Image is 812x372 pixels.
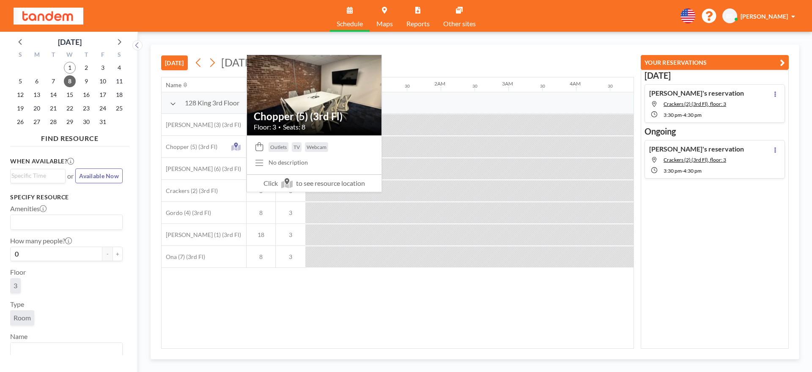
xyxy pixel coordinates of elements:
span: Sunday, October 19, 2025 [14,102,26,114]
span: Thursday, October 30, 2025 [80,116,92,128]
span: Tuesday, October 28, 2025 [47,116,59,128]
span: or [67,172,74,180]
span: Crackers (2) (3rd Fl) [162,187,218,195]
div: 30 [608,83,613,89]
h2: Chopper (5) (3rd Fl) [254,110,375,123]
span: Monday, October 27, 2025 [31,116,43,128]
span: - [682,168,683,174]
input: Search for option [11,217,118,228]
div: T [45,50,62,61]
span: Room [14,314,31,322]
div: F [94,50,111,61]
span: Floor: 3 [254,123,276,131]
span: Monday, October 13, 2025 [31,89,43,101]
span: Friday, October 10, 2025 [97,75,109,87]
span: Monday, October 20, 2025 [31,102,43,114]
span: Crackers (2) (3rd Fl), floor: 3 [664,157,726,163]
div: 30 [472,83,477,89]
span: 3 [276,231,305,239]
span: Other sites [443,20,476,27]
h4: FIND RESOURCE [10,131,129,143]
span: Wednesday, October 15, 2025 [64,89,76,101]
button: YOUR RESERVATIONS [641,55,789,70]
span: • [278,124,281,130]
div: Name [166,81,181,89]
span: Wednesday, October 29, 2025 [64,116,76,128]
span: Thursday, October 2, 2025 [80,62,92,74]
span: Tuesday, October 14, 2025 [47,89,59,101]
span: 18 [247,231,275,239]
button: Available Now [75,168,123,183]
span: Click to see resource location [247,174,381,192]
span: BE [726,12,733,20]
span: Monday, October 6, 2025 [31,75,43,87]
span: Schedule [337,20,363,27]
span: Sunday, October 12, 2025 [14,89,26,101]
div: Search for option [11,169,65,182]
span: 3:30 PM [664,112,682,118]
span: TV [294,144,300,150]
span: 4:30 PM [683,112,702,118]
span: Thursday, October 16, 2025 [80,89,92,101]
div: [DATE] [58,36,82,48]
img: organization-logo [14,8,83,25]
span: Webcam [307,144,326,150]
div: 2AM [434,80,445,87]
span: 128 King 3rd Floor [185,99,239,107]
label: Type [10,300,24,309]
h4: [PERSON_NAME]'s reservation [649,145,744,153]
span: Saturday, October 11, 2025 [113,75,125,87]
div: 4AM [570,80,581,87]
div: 3AM [502,80,513,87]
span: Saturday, October 4, 2025 [113,62,125,74]
span: - [682,112,683,118]
h3: Ongoing [645,126,785,137]
span: [PERSON_NAME] (3) (3rd Fl) [162,121,241,129]
span: Wednesday, October 8, 2025 [64,75,76,87]
span: Reports [406,20,430,27]
div: 30 [405,83,410,89]
span: [PERSON_NAME] (6) (3rd Fl) [162,165,241,173]
input: Search for option [11,171,60,180]
div: M [29,50,45,61]
span: Wednesday, October 1, 2025 [64,62,76,74]
img: resource-image [247,44,381,146]
span: Crackers (2) (3rd Fl), floor: 3 [664,101,726,107]
input: Search for option [11,344,118,355]
span: [PERSON_NAME] (1) (3rd Fl) [162,231,241,239]
span: Available Now [79,172,119,179]
span: Thursday, October 9, 2025 [80,75,92,87]
div: W [62,50,78,61]
span: Saturday, October 18, 2025 [113,89,125,101]
span: 3 [276,253,305,261]
button: - [102,247,112,261]
label: How many people? [10,237,72,245]
span: Friday, October 24, 2025 [97,102,109,114]
label: Name [10,332,27,341]
span: Saturday, October 25, 2025 [113,102,125,114]
div: 30 [540,83,545,89]
label: Floor [10,268,26,276]
span: Friday, October 17, 2025 [97,89,109,101]
span: Gordo (4) (3rd Fl) [162,209,211,217]
span: Seats: 8 [283,123,305,131]
div: Search for option [11,343,122,357]
h4: [PERSON_NAME]'s reservation [649,89,744,97]
span: Tuesday, October 21, 2025 [47,102,59,114]
span: Friday, October 31, 2025 [97,116,109,128]
div: T [78,50,94,61]
div: Search for option [11,215,122,229]
button: [DATE] [161,55,188,70]
span: Maps [376,20,393,27]
span: 3 [276,209,305,217]
h3: Specify resource [10,193,123,201]
span: Sunday, October 5, 2025 [14,75,26,87]
span: Chopper (5) (3rd Fl) [162,143,217,151]
span: [PERSON_NAME] [741,13,788,20]
span: [DATE] [221,56,255,69]
span: Thursday, October 23, 2025 [80,102,92,114]
span: Friday, October 3, 2025 [97,62,109,74]
label: Amenities [10,204,47,213]
span: Ona (7) (3rd Fl) [162,253,205,261]
span: 3:30 PM [664,168,682,174]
